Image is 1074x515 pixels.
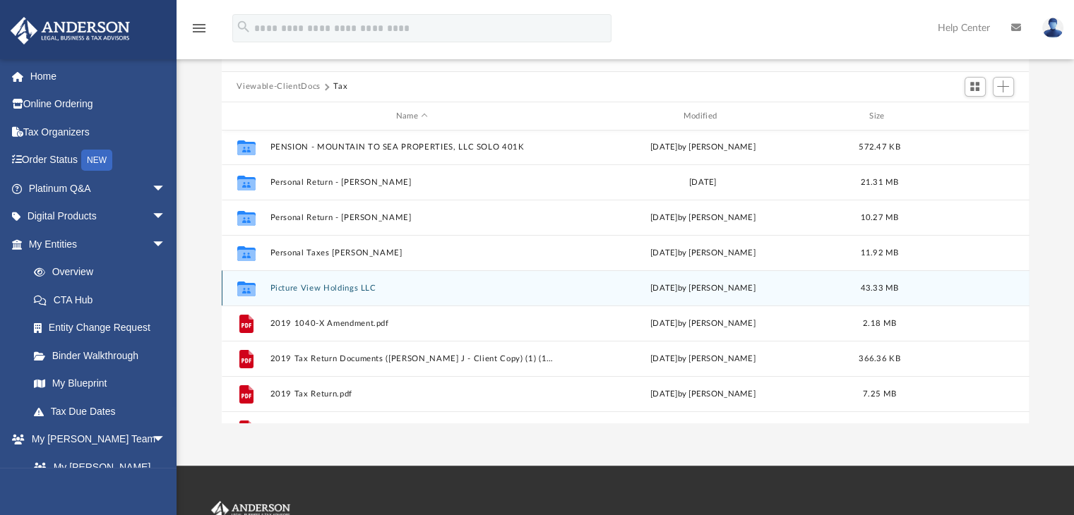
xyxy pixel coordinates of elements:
[270,354,554,363] button: 2019 Tax Return Documents ([PERSON_NAME] J - Client Copy) (1) (1).pdf
[965,77,986,97] button: Switch to Grid View
[6,17,134,44] img: Anderson Advisors Platinum Portal
[227,110,263,123] div: id
[20,258,187,286] a: Overview
[1042,18,1063,38] img: User Pic
[20,397,187,425] a: Tax Due Dates
[191,20,208,37] i: menu
[20,286,187,314] a: CTA Hub
[863,320,896,327] span: 2.18 MB
[10,90,187,119] a: Online Ordering
[333,80,347,93] button: Tax
[561,141,845,154] div: [DATE] by [PERSON_NAME]
[152,202,180,231] span: arrow_drop_down
[20,370,180,398] a: My Blueprint
[860,249,898,257] span: 11.92 MB
[859,143,900,151] span: 572.47 KB
[10,202,187,231] a: Digital Productsarrow_drop_down
[860,178,898,186] span: 21.31 MB
[10,230,187,258] a: My Entitiesarrow_drop_down
[191,27,208,37] a: menu
[269,110,554,123] div: Name
[152,230,180,259] span: arrow_drop_down
[561,282,845,295] div: [DATE] by [PERSON_NAME]
[270,284,554,293] button: Picture View Holdings LLC
[20,453,173,498] a: My [PERSON_NAME] Team
[270,319,554,328] button: 2019 1040-X Amendment.pdf
[222,131,1030,423] div: grid
[860,284,898,292] span: 43.33 MB
[561,317,845,330] div: [DATE] by [PERSON_NAME]
[20,314,187,342] a: Entity Change Request
[152,425,180,454] span: arrow_drop_down
[270,143,554,152] button: PENSION - MOUNTAIN TO SEA PROPERTIES, LLC SOLO 401K
[20,341,187,370] a: Binder Walkthrough
[237,80,320,93] button: Viewable-ClientDocs
[993,77,1014,97] button: Add
[860,214,898,222] span: 10.27 MB
[851,110,907,123] div: Size
[561,353,845,365] div: [DATE] by [PERSON_NAME]
[561,212,845,224] div: [DATE] by [PERSON_NAME]
[561,176,845,189] div: [DATE]
[10,62,187,90] a: Home
[560,110,845,123] div: Modified
[81,150,112,171] div: NEW
[863,390,896,398] span: 7.25 MB
[270,213,554,222] button: Personal Return - [PERSON_NAME]
[10,425,180,454] a: My [PERSON_NAME] Teamarrow_drop_down
[236,19,251,35] i: search
[270,248,554,257] button: Personal Taxes [PERSON_NAME]
[270,389,554,399] button: 2019 Tax Return.pdf
[10,174,187,202] a: Platinum Q&Aarrow_drop_down
[859,355,900,363] span: 366.36 KB
[561,388,845,401] div: [DATE] by [PERSON_NAME]
[561,247,845,260] div: [DATE] by [PERSON_NAME]
[152,174,180,203] span: arrow_drop_down
[270,178,554,187] button: Personal Return - [PERSON_NAME]
[10,146,187,175] a: Order StatusNEW
[10,118,187,146] a: Tax Organizers
[914,110,1013,123] div: id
